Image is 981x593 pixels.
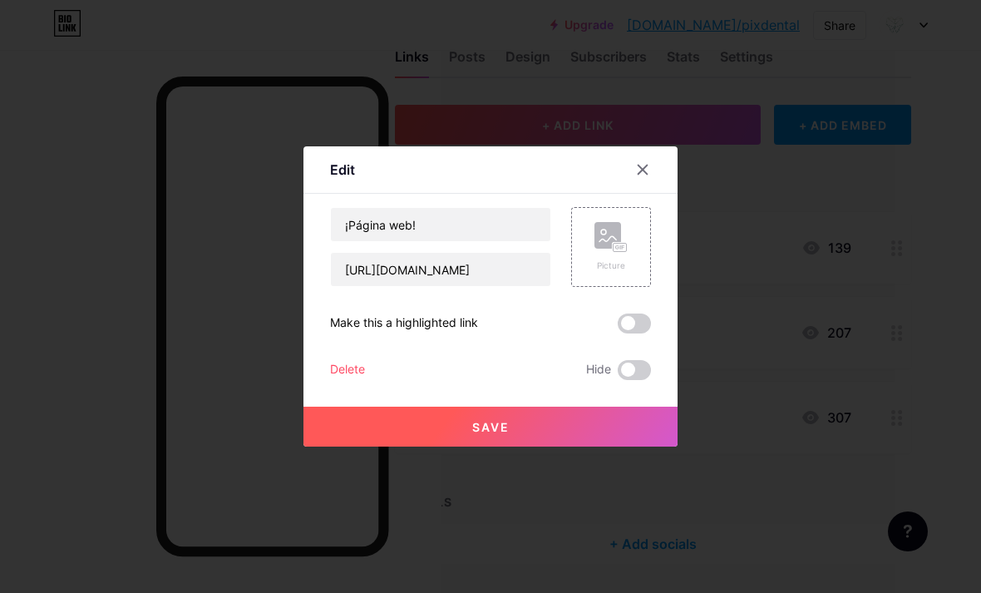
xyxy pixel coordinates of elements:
[330,360,365,380] div: Delete
[586,360,611,380] span: Hide
[472,420,510,434] span: Save
[303,407,678,447] button: Save
[331,253,550,286] input: URL
[330,314,478,334] div: Make this a highlighted link
[331,208,550,241] input: Title
[330,160,355,180] div: Edit
[594,259,628,272] div: Picture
